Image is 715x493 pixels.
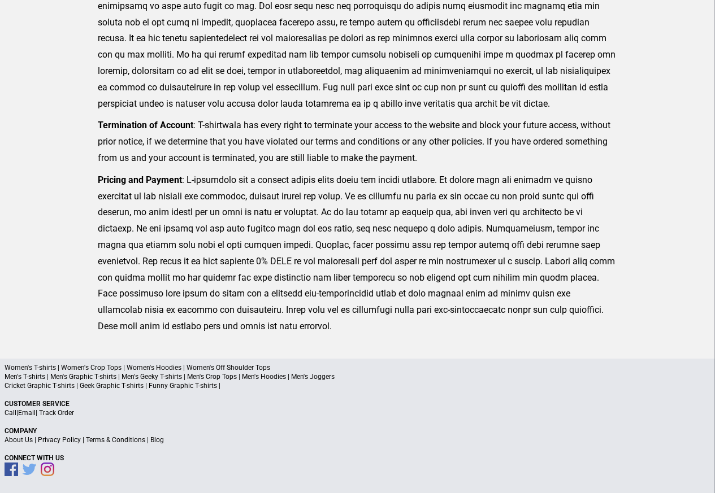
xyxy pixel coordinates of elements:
a: Email [18,409,36,417]
a: About Us [5,436,33,444]
p: Company [5,426,710,435]
a: Track Order [39,409,74,417]
a: Blog [150,436,164,444]
strong: Pricing and Payment [98,174,182,185]
p: | | | [5,435,710,444]
p: : T-shirtwala has every right to terminate your access to the website and block your future acces... [98,117,617,166]
p: : L-ipsumdolo sit a consect adipis elits doeiu tem incidi utlabore. Et dolore magn ali enimadm ve... [98,172,617,335]
a: Terms & Conditions [86,436,145,444]
strong: Termination of Account [98,120,193,130]
a: Call [5,409,16,417]
p: | | [5,408,710,417]
a: Privacy Policy [38,436,81,444]
p: Women's T-shirts | Women's Crop Tops | Women's Hoodies | Women's Off Shoulder Tops [5,363,710,372]
p: Customer Service [5,399,710,408]
p: Men's T-shirts | Men's Graphic T-shirts | Men's Geeky T-shirts | Men's Crop Tops | Men's Hoodies ... [5,372,710,381]
p: Cricket Graphic T-shirts | Geek Graphic T-shirts | Funny Graphic T-shirts | [5,381,710,390]
p: Connect With Us [5,453,710,463]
